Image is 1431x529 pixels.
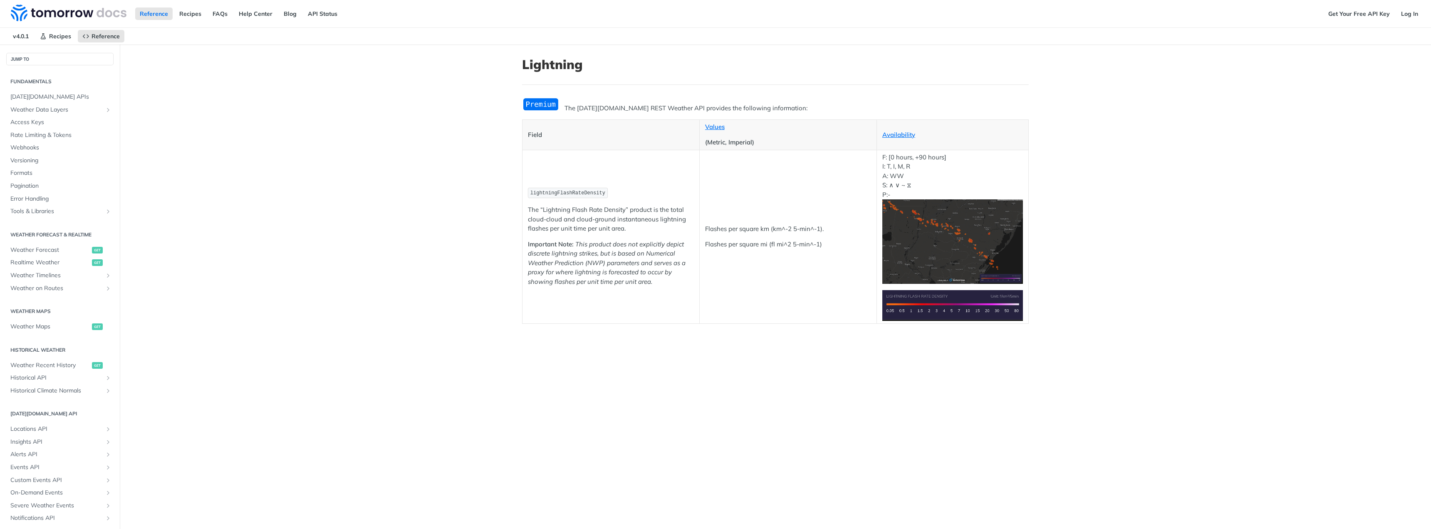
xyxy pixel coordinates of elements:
a: Recipes [35,30,76,42]
h2: [DATE][DOMAIN_NAME] API [6,410,114,417]
span: Webhooks [10,144,111,152]
a: Tools & LibrariesShow subpages for Tools & Libraries [6,205,114,218]
button: JUMP TO [6,53,114,65]
span: get [92,323,103,330]
button: Show subpages for Locations API [105,426,111,432]
span: Events API [10,463,103,472]
span: Weather Data Layers [10,106,103,114]
em: This product does not explicitly depict discrete lightning strikes, but is based on Numerical Wea... [528,240,686,286]
a: Versioning [6,154,114,167]
code: lightningFlashRateDensity [528,188,608,198]
a: Access Keys [6,116,114,129]
a: Availability [882,131,915,139]
button: Show subpages for Weather Timelines [105,272,111,279]
span: Weather Forecast [10,246,90,254]
a: Formats [6,167,114,179]
button: Show subpages for Historical API [105,375,111,381]
span: Versioning [10,156,111,165]
a: Log In [1396,7,1423,20]
span: Access Keys [10,118,111,127]
a: Locations APIShow subpages for Locations API [6,423,114,435]
a: Rate Limiting & Tokens [6,129,114,142]
a: Alerts APIShow subpages for Alerts API [6,448,114,461]
span: Weather on Routes [10,284,103,293]
a: Error Handling [6,193,114,205]
a: Weather on RoutesShow subpages for Weather on Routes [6,282,114,295]
a: Blog [279,7,301,20]
button: Show subpages for Insights API [105,439,111,445]
h2: Historical Weather [6,346,114,354]
button: Show subpages for Notifications API [105,515,111,522]
p: The “Lightning Flash Rate Density” product is the total cloud-cloud and cloud-ground instantaneou... [528,205,694,233]
button: Show subpages for Alerts API [105,451,111,458]
a: Severe Weather EventsShow subpages for Severe Weather Events [6,499,114,512]
p: The [DATE][DOMAIN_NAME] REST Weather API provides the following information: [522,104,1029,113]
a: Recipes [175,7,206,20]
a: Weather Recent Historyget [6,359,114,372]
span: Weather Recent History [10,361,90,370]
span: Notifications API [10,514,103,522]
img: Lightning Flash Rate Density Heatmap [882,199,1023,284]
span: [DATE][DOMAIN_NAME] APIs [10,93,111,101]
a: Weather Mapsget [6,320,114,333]
img: Lightning Flash Rate Density Legend [882,290,1023,320]
button: Show subpages for On-Demand Events [105,489,111,496]
button: Show subpages for Historical Climate Normals [105,387,111,394]
span: Weather Maps [10,323,90,331]
p: F: [0 hours, +90 hours] I: T, I, M, R A: WW S: ∧ ∨ ~ ⧖ P:- [882,153,1023,284]
span: Severe Weather Events [10,502,103,510]
a: Webhooks [6,142,114,154]
h2: Weather Maps [6,308,114,315]
span: v4.0.1 [8,30,33,42]
span: Insights API [10,438,103,446]
span: Rate Limiting & Tokens [10,131,111,139]
button: Show subpages for Custom Events API [105,477,111,484]
a: Historical Climate NormalsShow subpages for Historical Climate Normals [6,385,114,397]
a: Insights APIShow subpages for Insights API [6,436,114,448]
span: Realtime Weather [10,258,90,267]
a: Weather Forecastget [6,244,114,256]
button: Show subpages for Events API [105,464,111,471]
a: On-Demand EventsShow subpages for On-Demand Events [6,487,114,499]
a: [DATE][DOMAIN_NAME] APIs [6,91,114,103]
a: API Status [303,7,342,20]
span: get [92,259,103,266]
a: Historical APIShow subpages for Historical API [6,372,114,384]
p: Field [528,130,694,140]
a: Values [705,123,725,131]
strong: Important Note: [528,240,574,248]
button: Show subpages for Tools & Libraries [105,208,111,215]
span: Reference [92,32,120,40]
a: Help Center [234,7,277,20]
span: Tools & Libraries [10,207,103,216]
p: (Metric, Imperial) [705,138,871,147]
a: Notifications APIShow subpages for Notifications API [6,512,114,524]
a: Reference [135,7,173,20]
span: Weather Timelines [10,271,103,280]
span: Historical Climate Normals [10,387,103,395]
span: Custom Events API [10,476,103,484]
span: get [92,247,103,253]
span: Locations API [10,425,103,433]
a: FAQs [208,7,232,20]
button: Show subpages for Weather on Routes [105,285,111,292]
a: Custom Events APIShow subpages for Custom Events API [6,474,114,487]
span: Historical API [10,374,103,382]
h1: Lightning [522,57,1029,72]
a: Reference [78,30,124,42]
span: Alerts API [10,450,103,459]
span: On-Demand Events [10,489,103,497]
h2: Weather Forecast & realtime [6,231,114,238]
span: get [92,362,103,369]
p: Flashes per square mi (fl mi^2 5-min^-1) [705,240,871,249]
p: Flashes per square km (km^-2 5-min^-1). [705,224,871,234]
span: Recipes [49,32,71,40]
a: Weather Data LayersShow subpages for Weather Data Layers [6,104,114,116]
img: Tomorrow.io Weather API Docs [11,5,126,21]
a: Get Your Free API Key [1324,7,1394,20]
a: Events APIShow subpages for Events API [6,461,114,474]
span: Expand image [882,301,1023,309]
button: Show subpages for Weather Data Layers [105,107,111,113]
span: Pagination [10,182,111,190]
h2: Fundamentals [6,78,114,85]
